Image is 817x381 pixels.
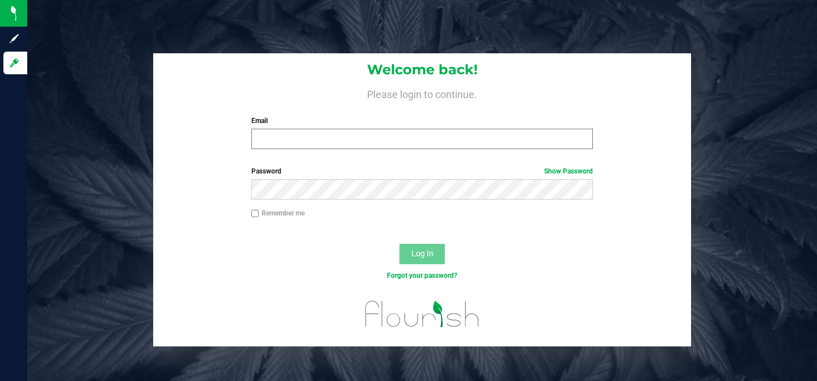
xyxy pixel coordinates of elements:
[153,62,691,77] h1: Welcome back!
[544,167,593,175] a: Show Password
[251,167,281,175] span: Password
[251,116,593,126] label: Email
[153,86,691,100] h4: Please login to continue.
[387,272,457,280] a: Forgot your password?
[9,57,20,69] inline-svg: Log in
[251,208,305,218] label: Remember me
[411,249,433,258] span: Log In
[9,33,20,44] inline-svg: Sign up
[399,244,445,264] button: Log In
[355,293,490,336] img: flourish_logo.svg
[251,210,259,218] input: Remember me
